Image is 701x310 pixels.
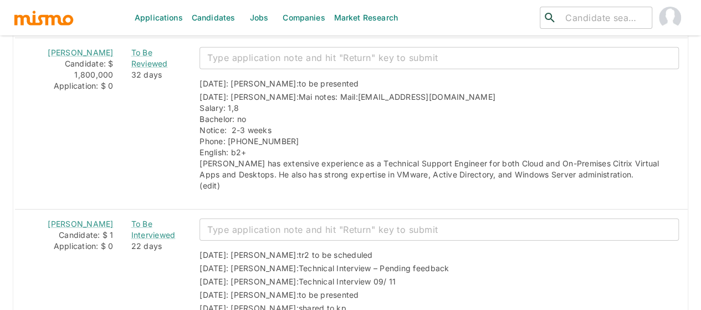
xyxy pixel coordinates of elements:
img: Maia Reyes [659,7,681,29]
span: tr2 to be scheduled [299,250,373,260]
div: Application: $ 0 [24,80,113,92]
div: [DATE]: [PERSON_NAME]: [199,289,359,303]
div: 22 days [131,241,182,252]
div: [DATE]: [PERSON_NAME]: [199,276,396,289]
div: [DATE]: [PERSON_NAME]: [199,250,372,263]
div: Candidate: $ 1,800,000 [24,58,113,80]
span: Technical Interview – Pending feedback [299,263,449,273]
a: To Be Reviewed [131,47,182,69]
a: [PERSON_NAME] [48,48,113,57]
a: To Be Interviewed [131,218,182,241]
div: 32 days [131,69,182,80]
div: [DATE]: [PERSON_NAME]: [199,78,359,92]
span: to be presented [299,290,359,299]
div: Candidate: $ 1 [24,230,113,241]
div: [DATE]: [PERSON_NAME]: [199,263,449,276]
input: Candidate search [561,10,647,26]
div: Application: $ 0 [24,241,113,252]
span: to be presented [299,79,359,88]
div: [DATE]: [PERSON_NAME]: [199,92,666,191]
img: logo [13,9,74,26]
span: Technical Interview 09/ 11 [299,277,396,286]
a: [PERSON_NAME] [48,219,113,228]
span: Mai notes: Mail:[EMAIL_ADDRESS][DOMAIN_NAME] Salary: 1,8 Bachelor: no Notice: 2-3 weeks Phone: [P... [199,92,661,190]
